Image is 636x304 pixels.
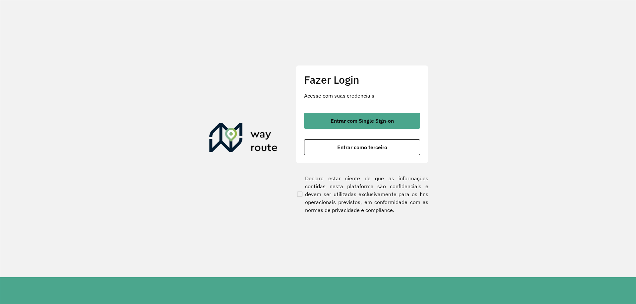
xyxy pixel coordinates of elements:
button: button [304,113,420,129]
p: Acesse com suas credenciais [304,92,420,100]
img: Roteirizador AmbevTech [209,123,278,155]
span: Entrar como terceiro [337,145,387,150]
button: button [304,139,420,155]
h2: Fazer Login [304,73,420,86]
label: Declaro estar ciente de que as informações contidas nesta plataforma são confidenciais e devem se... [296,174,428,214]
span: Entrar com Single Sign-on [331,118,394,123]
